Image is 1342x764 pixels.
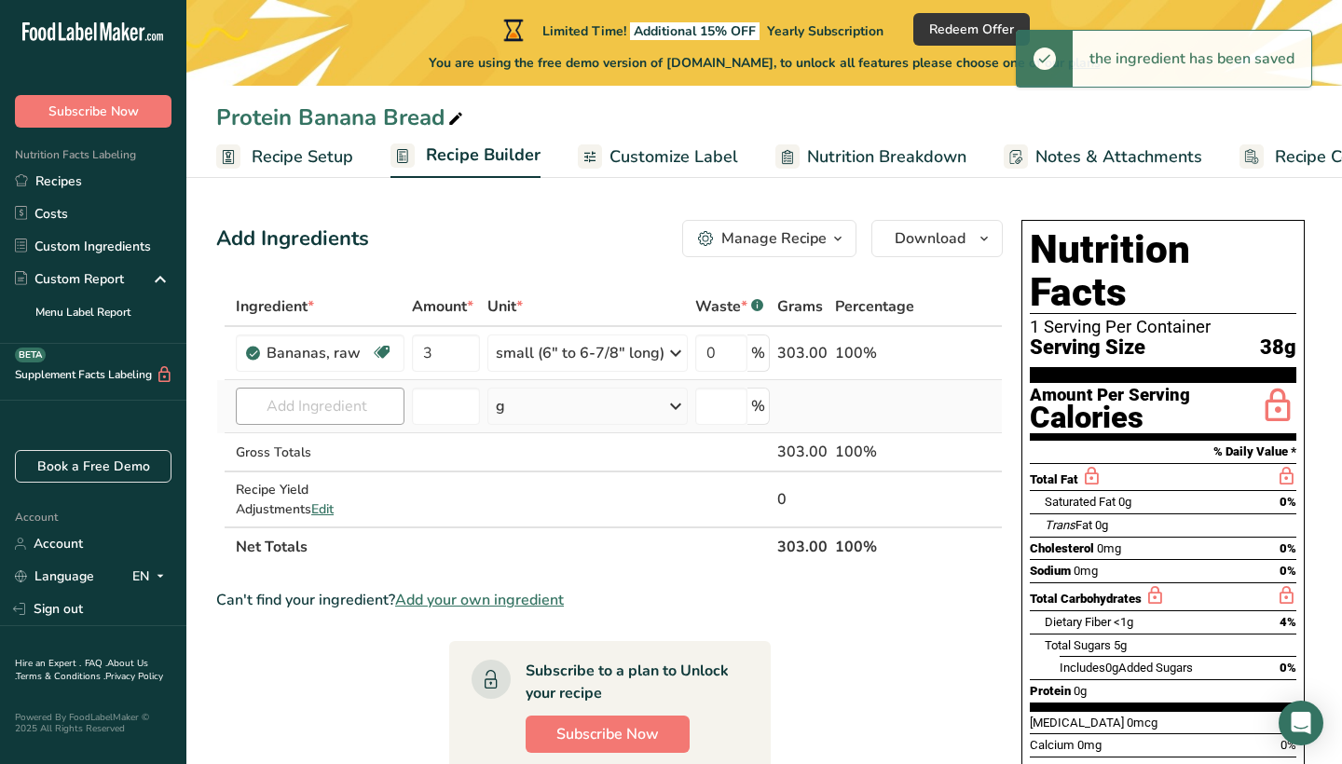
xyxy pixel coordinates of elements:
[412,295,473,318] span: Amount
[496,342,664,364] div: small (6" to 6-7/8" long)
[429,53,1101,73] span: You are using the free demo version of [DOMAIN_NAME], to unlock all features please choose one of...
[1097,541,1121,555] span: 0mg
[1030,541,1094,555] span: Cholesterol
[236,388,404,425] input: Add Ingredient
[1045,518,1092,532] span: Fat
[15,450,171,483] a: Book a Free Demo
[1030,684,1071,698] span: Protein
[871,220,1003,257] button: Download
[630,22,760,40] span: Additional 15% OFF
[1118,495,1131,509] span: 0g
[1114,615,1133,629] span: <1g
[85,657,107,670] a: FAQ .
[1280,615,1296,629] span: 4%
[777,441,828,463] div: 303.00
[835,441,914,463] div: 100%
[1030,228,1296,314] h1: Nutrition Facts
[1280,661,1296,675] span: 0%
[216,101,467,134] div: Protein Banana Bread
[682,220,856,257] button: Manage Recipe
[236,443,404,462] div: Gross Totals
[1279,701,1323,745] div: Open Intercom Messenger
[1095,518,1108,532] span: 0g
[1074,684,1087,698] span: 0g
[1114,638,1127,652] span: 5g
[426,143,541,168] span: Recipe Builder
[236,480,404,519] div: Recipe Yield Adjustments
[526,660,733,704] div: Subscribe to a plan to Unlock your recipe
[216,136,353,178] a: Recipe Setup
[1004,136,1202,178] a: Notes & Attachments
[1030,738,1075,752] span: Calcium
[132,566,171,588] div: EN
[774,526,831,566] th: 303.00
[311,500,334,518] span: Edit
[500,19,883,41] div: Limited Time!
[775,136,966,178] a: Nutrition Breakdown
[1280,541,1296,555] span: 0%
[1030,472,1078,486] span: Total Fat
[105,670,163,683] a: Privacy Policy
[767,22,883,40] span: Yearly Subscription
[1280,564,1296,578] span: 0%
[1105,661,1118,675] span: 0g
[216,224,369,254] div: Add Ingredients
[1260,336,1296,360] span: 38g
[777,342,828,364] div: 303.00
[1127,716,1157,730] span: 0mcg
[1074,564,1098,578] span: 0mg
[1045,638,1111,652] span: Total Sugars
[15,657,81,670] a: Hire an Expert .
[777,488,828,511] div: 0
[48,102,139,121] span: Subscribe Now
[267,342,371,364] div: Bananas, raw
[721,227,827,250] div: Manage Recipe
[390,134,541,179] a: Recipe Builder
[15,269,124,289] div: Custom Report
[1280,495,1296,509] span: 0%
[1030,441,1296,463] section: % Daily Value *
[1060,661,1193,675] span: Includes Added Sugars
[526,716,690,753] button: Subscribe Now
[236,295,314,318] span: Ingredient
[1030,592,1142,606] span: Total Carbohydrates
[232,526,774,566] th: Net Totals
[1030,716,1124,730] span: [MEDICAL_DATA]
[929,20,1014,39] span: Redeem Offer
[15,657,148,683] a: About Us .
[16,670,105,683] a: Terms & Conditions .
[1030,404,1190,431] div: Calories
[1045,495,1116,509] span: Saturated Fat
[1030,318,1296,336] div: 1 Serving Per Container
[395,589,564,611] span: Add your own ingredient
[695,295,763,318] div: Waste
[1030,564,1071,578] span: Sodium
[496,395,505,417] div: g
[1030,336,1145,360] span: Serving Size
[15,560,94,593] a: Language
[831,526,918,566] th: 100%
[578,136,738,178] a: Customize Label
[15,712,171,734] div: Powered By FoodLabelMaker © 2025 All Rights Reserved
[1045,518,1075,532] i: Trans
[487,295,523,318] span: Unit
[1035,144,1202,170] span: Notes & Attachments
[1073,31,1311,87] div: the ingredient has been saved
[216,589,1003,611] div: Can't find your ingredient?
[1030,387,1190,404] div: Amount Per Serving
[1045,615,1111,629] span: Dietary Fiber
[835,342,914,364] div: 100%
[15,348,46,362] div: BETA
[556,723,659,745] span: Subscribe Now
[252,144,353,170] span: Recipe Setup
[15,95,171,128] button: Subscribe Now
[609,144,738,170] span: Customize Label
[913,13,1030,46] button: Redeem Offer
[835,295,914,318] span: Percentage
[807,144,966,170] span: Nutrition Breakdown
[777,295,823,318] span: Grams
[1077,738,1102,752] span: 0mg
[895,227,965,250] span: Download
